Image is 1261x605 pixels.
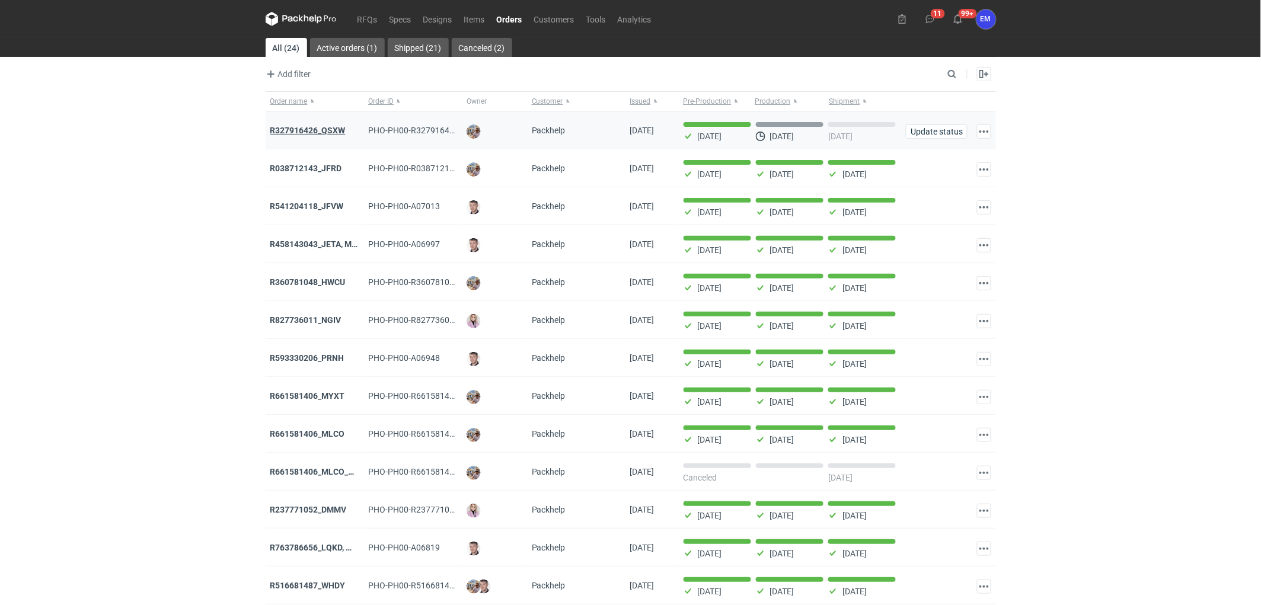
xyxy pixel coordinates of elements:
span: Update status [911,127,962,136]
p: [DATE] [770,397,794,406]
p: [DATE] [698,207,722,217]
p: [DATE] [770,511,794,520]
p: [DATE] [698,283,722,293]
p: [DATE] [770,245,794,255]
span: Shipment [829,97,860,106]
a: All (24) [266,38,307,57]
img: Maciej Sikora [477,580,491,594]
span: 10/07/2025 [630,239,655,249]
figcaption: EM [976,9,996,29]
span: Issued [630,97,651,106]
p: [DATE] [842,397,867,406]
a: Customers [528,12,580,26]
img: Michał Palasek [467,124,481,139]
button: Actions [977,352,991,366]
p: [DATE] [770,207,794,217]
p: [DATE] [698,435,722,444]
p: [DATE] [698,587,722,596]
p: [DATE] [770,283,794,293]
button: Issued [625,92,679,111]
button: Actions [977,200,991,215]
a: R763786656_LQKD, MOMJ [270,543,371,552]
span: PHO-PH00-A06997 [368,239,440,249]
button: Shipment [827,92,901,111]
span: 18/07/2025 [630,164,655,173]
p: [DATE] [770,549,794,558]
a: RFQs [352,12,384,26]
span: Customer [532,97,563,106]
span: PHO-PH00-A07013 [368,201,440,211]
img: Maciej Sikora [467,352,481,366]
span: 06/08/2025 [630,126,655,135]
p: [DATE] [770,169,794,179]
strong: R541204118_JFVW [270,201,344,211]
p: [DATE] [842,511,867,520]
span: Production [755,97,791,106]
button: Customer [527,92,625,111]
span: Owner [467,97,487,106]
p: [DATE] [698,549,722,558]
a: Tools [580,12,612,26]
span: PHO-PH00-R661581406_MYXT [368,391,484,401]
p: [DATE] [842,587,867,596]
button: Actions [977,580,991,594]
img: Michał Palasek [467,580,481,594]
button: Update status [906,124,968,139]
p: [DATE] [842,245,867,255]
p: [DATE] [698,245,722,255]
p: [DATE] [842,207,867,217]
span: Packhelp [532,126,566,135]
button: Actions [977,162,991,177]
p: [DATE] [698,359,722,369]
a: R038712143_JFRD [270,164,342,173]
p: [DATE] [842,359,867,369]
span: 08/07/2025 [630,277,655,287]
div: Ewelina Macek [976,9,996,29]
button: Actions [977,390,991,404]
img: Michał Palasek [467,428,481,442]
button: 99+ [949,9,968,28]
img: Michał Palasek [467,466,481,480]
p: [DATE] [770,435,794,444]
button: Actions [977,238,991,252]
a: Orders [491,12,528,26]
p: [DATE] [770,132,794,141]
span: Packhelp [532,353,566,363]
p: [DATE] [698,321,722,331]
span: Packhelp [532,505,566,514]
input: Search [945,67,983,81]
a: Designs [417,12,458,26]
svg: Packhelp Pro [266,12,337,26]
a: R360781048_HWCU [270,277,346,287]
strong: R237771052_DMMV [270,505,347,514]
span: Packhelp [532,201,566,211]
p: [DATE] [770,359,794,369]
p: [DATE] [828,132,853,141]
strong: R661581406_MLCO [270,429,345,438]
span: PHO-PH00-R237771052_DMMV [368,505,487,514]
span: 19/05/2025 [630,505,655,514]
button: 11 [921,9,940,28]
span: PHO-PH00-R360781048_HWCU [368,277,486,287]
span: PHO-PH00-R827736011_NGIV [368,315,482,325]
span: Pre-Production [684,97,732,106]
a: Specs [384,12,417,26]
a: R661581406_MYXT [270,391,345,401]
span: 06/06/2025 [630,391,655,401]
button: Actions [977,504,991,518]
a: R827736011_NGIV [270,315,341,325]
a: R661581406_MLCO_MYXT [270,467,372,476]
span: PHO-PH00-R038712143_JFRD [368,164,483,173]
a: R458143043_JETA, MOCP [270,239,369,249]
span: 19/05/2025 [630,543,655,552]
img: Michał Palasek [467,162,481,177]
p: [DATE] [770,587,794,596]
span: Packhelp [532,164,566,173]
button: Actions [977,542,991,556]
p: [DATE] [842,169,867,179]
span: Add filter [264,67,311,81]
